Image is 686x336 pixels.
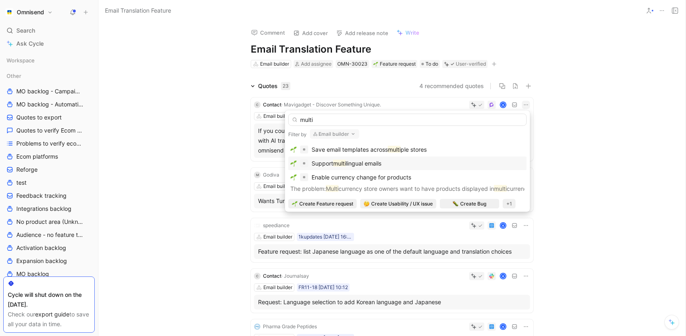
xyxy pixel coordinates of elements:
[312,160,333,167] span: Support
[326,185,339,192] mark: Multi
[388,146,401,153] mark: multi
[290,184,525,194] p: The problem: currency store owners want to have products displayed in currencies in emails. Featu...
[312,174,411,181] span: Enable currency change for products
[333,160,346,167] mark: multi
[292,201,298,207] img: 🌱
[401,146,427,153] span: ple stores
[494,185,507,192] mark: multi
[290,146,297,153] img: 🌱
[503,199,516,209] div: +1
[288,131,307,137] div: Filter by
[288,114,527,126] input: Search...
[346,160,381,167] span: lingual emails
[290,160,297,167] img: 🌱
[460,200,486,208] span: Create Bug
[312,146,388,153] span: Save email templates across
[290,174,297,181] img: 🌱
[299,200,353,208] span: Create Feature request
[310,129,359,139] button: Email builder
[371,200,433,208] span: Create Usability / UX issue
[364,201,370,207] img: 🤔
[453,201,459,207] img: 🐛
